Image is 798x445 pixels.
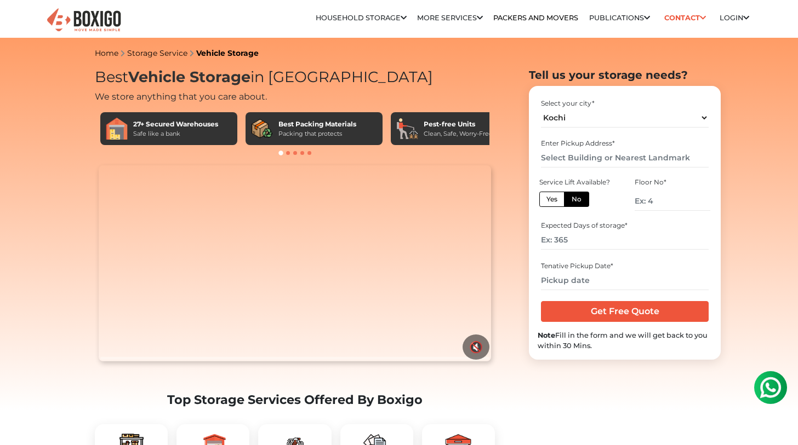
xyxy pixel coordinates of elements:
input: Get Free Quote [541,301,708,322]
div: Enter Pickup Address [541,138,708,148]
input: Pickup date [541,271,708,290]
a: Contact [660,9,709,26]
a: Login [720,14,749,22]
button: 🔇 [463,334,489,360]
a: Storage Service [127,48,187,58]
img: Pest-free Units [396,118,418,140]
a: Packers and Movers [493,14,578,22]
div: Pest-free Units [424,119,493,129]
label: No [564,192,589,207]
h2: Top Storage Services Offered By Boxigo [95,392,495,407]
div: Tenative Pickup Date [541,261,708,271]
video: Your browser does not support the video tag. [99,165,491,361]
div: Select your city [541,99,708,108]
div: Clean, Safe, Worry-Free [424,129,493,138]
input: Ex: 365 [541,230,708,250]
a: Publications [589,14,650,22]
span: We store anything that you care about. [95,91,267,102]
div: Service Lift Available? [539,177,615,187]
img: 27+ Secured Warehouses [106,118,128,140]
div: Best Packing Materials [278,119,356,129]
div: Packing that protects [278,129,356,138]
input: Ex: 4 [635,192,710,211]
div: Floor No [635,177,710,187]
img: Best Packing Materials [251,118,273,140]
label: Yes [539,192,565,207]
a: More services [417,14,483,22]
div: 27+ Secured Warehouses [133,119,218,129]
a: Home [95,48,118,58]
img: whatsapp-icon.svg [11,11,33,33]
h1: Best in [GEOGRAPHIC_DATA] [95,68,495,86]
h2: Tell us your storage needs? [529,68,721,82]
a: Household Storage [316,14,407,22]
img: Boxigo [45,7,122,34]
span: Vehicle Storage [128,68,250,86]
div: Fill in the form and we will get back to you within 30 Mins. [538,330,712,351]
div: Expected Days of storage [541,221,708,230]
b: Note [538,331,555,339]
div: Safe like a bank [133,129,218,138]
input: Select Building or Nearest Landmark [541,148,708,167]
a: Vehicle Storage [196,48,259,58]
